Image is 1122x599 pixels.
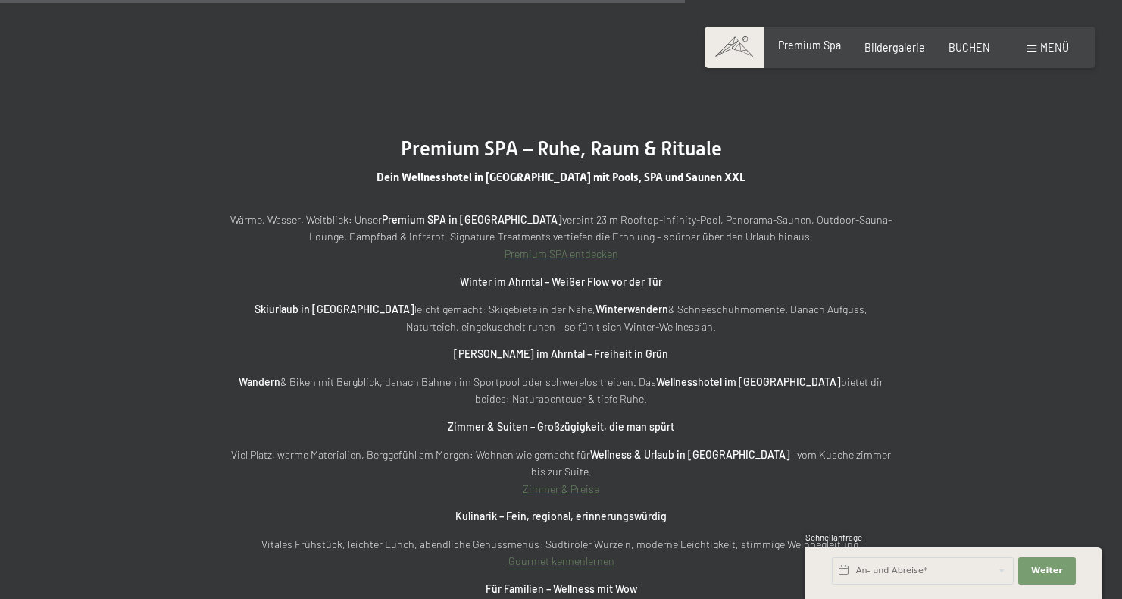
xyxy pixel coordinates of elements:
[590,448,790,461] strong: Wellness & Urlaub in [GEOGRAPHIC_DATA]
[455,510,667,522] strong: Kulinarik – Fein, regional, erinnerungswürdig
[460,275,662,288] strong: Winter im Ahrntal – Weißer Flow vor der Tür
[505,247,618,260] a: Premium SPA entdecken
[864,41,925,54] a: Bildergalerie
[448,420,674,433] strong: Zimmer & Suiten – Großzügigkeit, die man spürt
[377,171,745,184] span: Dein Wellnesshotel in [GEOGRAPHIC_DATA] mit Pools, SPA und Saunen XXL
[239,375,280,388] strong: Wandern
[486,582,637,595] strong: Für Familien – Wellness mit Wow
[523,482,599,495] a: Zimmer & Preise
[656,375,841,388] strong: Wellnesshotel im [GEOGRAPHIC_DATA]
[595,303,668,315] strong: Winterwandern
[228,374,895,408] p: & Biken mit Bergblick, danach Bahnen im Sportpool oder schwerelos treiben. Das bietet dir beides:...
[228,536,895,570] p: Vitales Frühstück, leichter Lunch, abendliche Genussmenüs: Südtiroler Wurzeln, moderne Leichtigke...
[382,213,562,226] strong: Premium SPA in [GEOGRAPHIC_DATA]
[228,447,895,498] p: Viel Platz, warme Materialien, Berggefühl am Morgen: Wohnen wie gemacht für – vom Kuschelzimmer b...
[454,347,668,360] strong: [PERSON_NAME] im Ahrntal – Freiheit in Grün
[1018,557,1076,585] button: Weiter
[228,212,895,263] p: Wärme, Wasser, Weitblick: Unser vereint 23 m Rooftop-Infinity-Pool, Panorama-Saunen, Outdoor-Saun...
[255,303,414,315] strong: Skiurlaub in [GEOGRAPHIC_DATA]
[1040,41,1069,54] span: Menü
[1031,565,1063,577] span: Weiter
[508,554,614,567] a: Gourmet kennenlernen
[949,41,990,54] a: BUCHEN
[778,39,841,52] a: Premium Spa
[228,301,895,335] p: leicht gemacht: Skigebiete in der Nähe, & Schneeschuhmomente. Danach Aufguss, Naturteich, eingeku...
[805,532,862,542] span: Schnellanfrage
[401,137,722,160] span: Premium SPA – Ruhe, Raum & Rituale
